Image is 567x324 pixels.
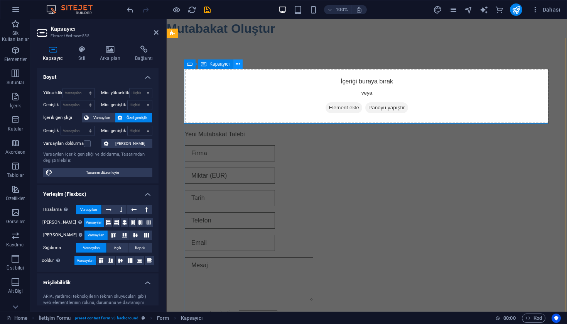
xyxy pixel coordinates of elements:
[128,243,152,253] button: Kapalı
[157,314,169,323] span: Seçmek için tıkla. Düzenlemek için çift tıkla
[84,231,108,240] button: Varsayılan
[552,314,561,323] button: Usercentrics
[433,5,442,14] i: Tasarım (Ctrl+Alt+Y)
[83,243,100,253] span: Varsayılan
[135,243,145,253] span: Kapalı
[5,149,26,155] p: Akordeon
[187,5,196,14] i: Sayfayı yeniden yükleyin
[94,46,129,62] h4: Arka plan
[107,243,128,253] button: Açık
[4,56,27,63] p: Elementler
[6,242,25,248] p: Kaydırıcı
[18,49,382,104] div: İçeriği buraya bırak
[464,5,473,14] button: navigator
[503,314,515,323] span: 00 00
[42,256,74,265] label: Doldur
[37,68,159,82] h4: Boyut
[51,25,159,32] h2: Kapsayıcı
[522,314,545,323] button: Kod
[495,5,504,14] i: Ticaret
[51,32,143,39] h3: Element #ed-new-555
[8,126,24,132] p: Kutular
[7,172,24,178] p: Tablolar
[73,46,94,62] h4: Stil
[43,103,61,107] label: Genişlik
[7,265,24,271] p: Üst bilgi
[479,5,488,14] i: AI Writer
[6,219,25,225] p: Görseller
[6,314,27,323] a: Seçimi iptal etmek için tıkla. Sayfaları açmak için çift tıkla
[76,243,106,253] button: Varsayılan
[187,5,196,14] button: reload
[159,83,196,94] span: Element ekle
[10,103,21,109] p: İçerik
[6,195,25,202] p: Özellikler
[91,113,113,122] span: Varsayılan
[479,5,488,14] button: text_generator
[55,168,150,177] span: Tasarımı düzenleyin
[199,83,241,94] span: Panoyu yapıştır
[101,129,127,133] label: Min. genişlik
[77,256,94,265] span: Varsayılan
[203,5,212,14] i: Kaydet (Ctrl+S)
[172,5,181,14] button: Ön izleme modundan çıkıp düzenlemeye devam etmek için buraya tıklayın
[43,243,76,253] label: Sığdırma
[202,5,212,14] button: save
[336,5,348,14] h6: 100%
[37,273,159,287] h4: Erişilebilirlik
[448,5,457,14] button: pages
[129,46,159,62] h4: Bağlantı
[43,168,152,177] button: Tasarımı düzenleyin
[43,91,62,95] label: Yükseklik
[43,231,84,240] label: [PERSON_NAME]
[82,113,115,122] button: Varsayılan
[74,314,138,323] span: . preset-contact-form-v3-background
[126,5,135,14] i: Geri al: Element ekle (Ctrl+Z)
[80,205,97,214] span: Varsayılan
[125,113,150,122] span: Özel genişlik
[37,185,159,199] h4: Yerleşim (Flexbox)
[509,315,510,321] span: :
[101,91,130,95] label: Min. yükseklik
[86,218,103,227] span: Varsayılan
[209,62,230,66] span: Kapsayıcı
[88,231,105,240] span: Varsayılan
[42,218,84,227] label: [PERSON_NAME]
[43,151,152,164] div: Varsayılan içerik genişliği ve doldurma, Tasarımdan değiştirilebilir.
[512,5,521,14] i: Yayınla
[356,6,363,13] i: Yeniden boyutlandırmada yakınlaştırma düzeyini seçilen cihaza uyacak şekilde otomatik olarak ayarla.
[510,3,522,16] button: publish
[464,5,473,14] i: Navigatör
[433,5,442,14] button: design
[74,256,96,265] button: Varsayılan
[7,80,25,86] p: Sütunlar
[532,6,560,14] span: Dahası
[449,5,457,14] i: Sayfalar (Ctrl+Alt+S)
[43,205,76,214] label: Hizalama
[111,139,150,148] span: [PERSON_NAME]
[101,103,127,107] label: Min. genişlik
[43,113,82,122] label: İçerik genişliği
[44,5,102,14] img: Editor Logo
[324,5,351,14] button: 100%
[525,314,542,323] span: Kod
[115,113,152,122] button: Özel genişlik
[494,5,504,14] button: commerce
[8,288,23,294] p: Alt Bigi
[84,218,104,227] button: Varsayılan
[181,314,202,323] span: Seçmek için tıkla. Düzenlemek için çift tıkla
[37,46,73,62] h4: Kapsayıcı
[43,129,61,133] label: Genişlik
[101,139,152,148] button: [PERSON_NAME]
[43,293,152,313] div: ARIA, yardımcı teknolojilerin (ekran okuyucuları gibi) web elementlerinin rolünü, durumunu ve dav...
[114,243,121,253] span: Açık
[142,316,145,320] i: Bu element, özelleştirilebilir bir ön ayar
[39,314,71,323] span: Seçmek için tıkla. Düzenlemek için çift tıkla
[125,5,135,14] button: undo
[76,205,101,214] button: Varsayılan
[43,139,84,148] label: Varsayılan doldurma
[528,3,564,16] button: Dahası
[39,314,202,323] nav: breadcrumb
